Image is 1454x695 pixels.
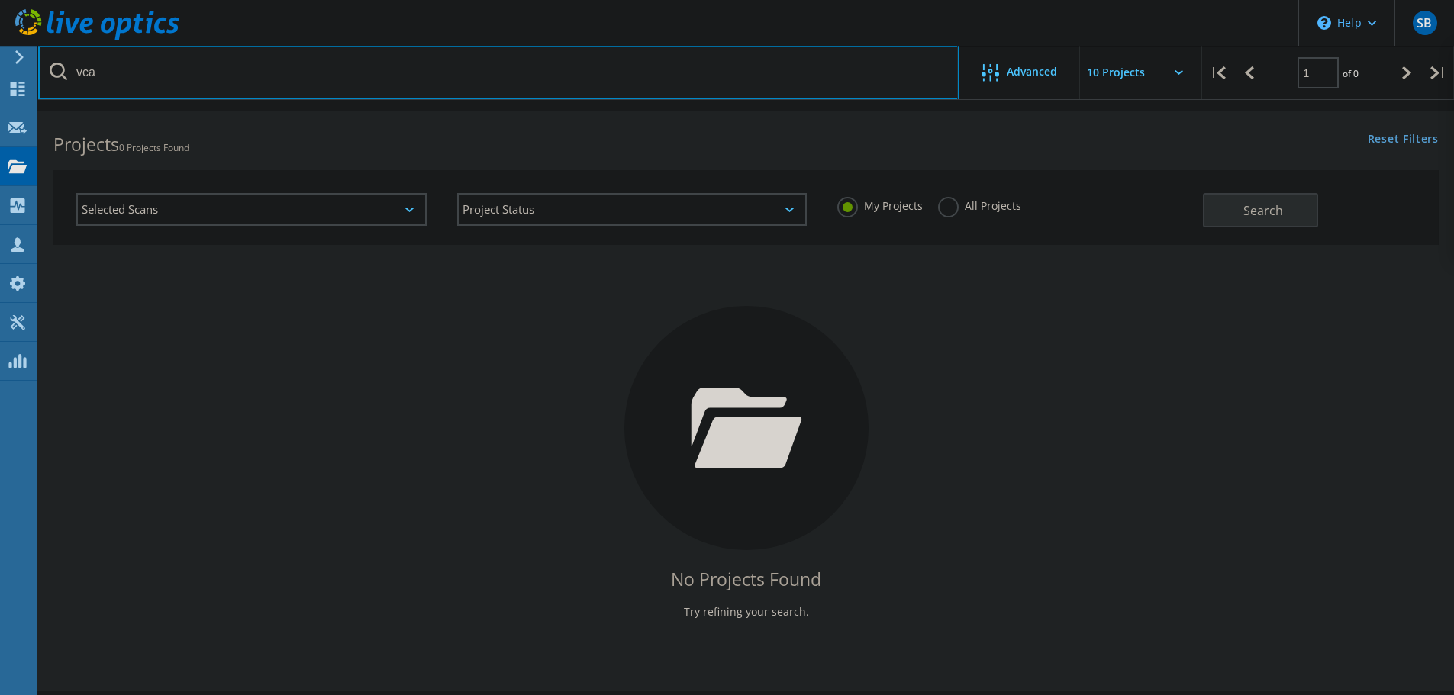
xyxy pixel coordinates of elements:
[76,193,427,226] div: Selected Scans
[1343,67,1359,80] span: of 0
[69,567,1423,592] h4: No Projects Found
[1317,16,1331,30] svg: \n
[457,193,808,226] div: Project Status
[837,197,923,211] label: My Projects
[938,197,1021,211] label: All Projects
[53,132,119,156] b: Projects
[1423,46,1454,100] div: |
[1007,66,1057,77] span: Advanced
[1203,193,1318,227] button: Search
[1202,46,1233,100] div: |
[1243,202,1283,219] span: Search
[119,141,189,154] span: 0 Projects Found
[15,32,179,43] a: Live Optics Dashboard
[38,46,959,99] input: Search projects by name, owner, ID, company, etc
[1368,134,1439,146] a: Reset Filters
[69,600,1423,624] p: Try refining your search.
[1417,17,1432,29] span: SB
